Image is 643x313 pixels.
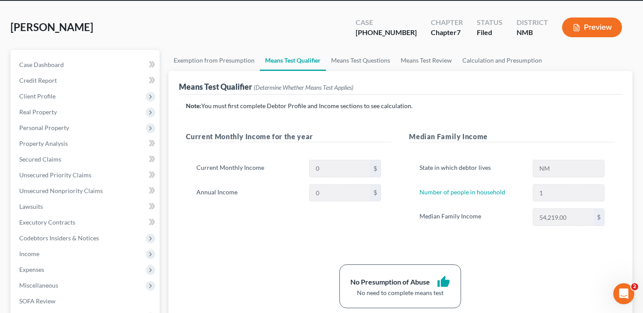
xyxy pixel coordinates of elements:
[594,209,604,225] div: $
[19,155,61,163] span: Secured Claims
[356,28,417,38] div: [PHONE_NUMBER]
[12,57,160,73] a: Case Dashboard
[326,50,395,71] a: Means Test Questions
[179,81,353,92] div: Means Test Qualifier
[19,124,69,131] span: Personal Property
[356,18,417,28] div: Case
[12,151,160,167] a: Secured Claims
[192,160,305,177] label: Current Monthly Income
[186,102,201,109] strong: Note:
[533,160,604,177] input: State
[19,297,56,305] span: SOFA Review
[192,184,305,202] label: Annual Income
[19,171,91,179] span: Unsecured Priority Claims
[19,92,56,100] span: Client Profile
[19,281,58,289] span: Miscellaneous
[19,61,64,68] span: Case Dashboard
[12,167,160,183] a: Unsecured Priority Claims
[562,18,622,37] button: Preview
[19,140,68,147] span: Property Analysis
[19,234,99,242] span: Codebtors Insiders & Notices
[186,102,615,110] p: You must first complete Debtor Profile and Income sections to see calculation.
[517,28,548,38] div: NMB
[19,108,57,116] span: Real Property
[12,73,160,88] a: Credit Report
[310,160,370,177] input: 0.00
[19,250,39,257] span: Income
[12,199,160,215] a: Lawsuits
[477,18,503,28] div: Status
[19,266,44,273] span: Expenses
[431,28,463,38] div: Chapter
[533,209,594,225] input: 0.00
[19,218,75,226] span: Executory Contracts
[12,183,160,199] a: Unsecured Nonpriority Claims
[517,18,548,28] div: District
[19,203,43,210] span: Lawsuits
[260,50,326,71] a: Means Test Qualifier
[168,50,260,71] a: Exemption from Presumption
[395,50,457,71] a: Means Test Review
[370,160,381,177] div: $
[409,131,615,142] h5: Median Family Income
[12,215,160,230] a: Executory Contracts
[631,283,638,290] span: 2
[350,277,430,287] div: No Presumption of Abuse
[431,18,463,28] div: Chapter
[370,185,381,201] div: $
[415,160,528,177] label: State in which debtor lives
[310,185,370,201] input: 0.00
[419,188,505,196] a: Number of people in household
[350,288,450,297] div: No need to complete means test
[186,131,392,142] h5: Current Monthly Income for the year
[415,208,528,226] label: Median Family Income
[12,136,160,151] a: Property Analysis
[12,293,160,309] a: SOFA Review
[437,275,450,288] i: thumb_up
[533,185,604,201] input: --
[457,28,461,36] span: 7
[19,77,57,84] span: Credit Report
[10,21,93,33] span: [PERSON_NAME]
[254,84,353,91] span: (Determine Whether Means Test Applies)
[19,187,103,194] span: Unsecured Nonpriority Claims
[477,28,503,38] div: Filed
[457,50,547,71] a: Calculation and Presumption
[613,283,634,304] iframe: Intercom live chat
